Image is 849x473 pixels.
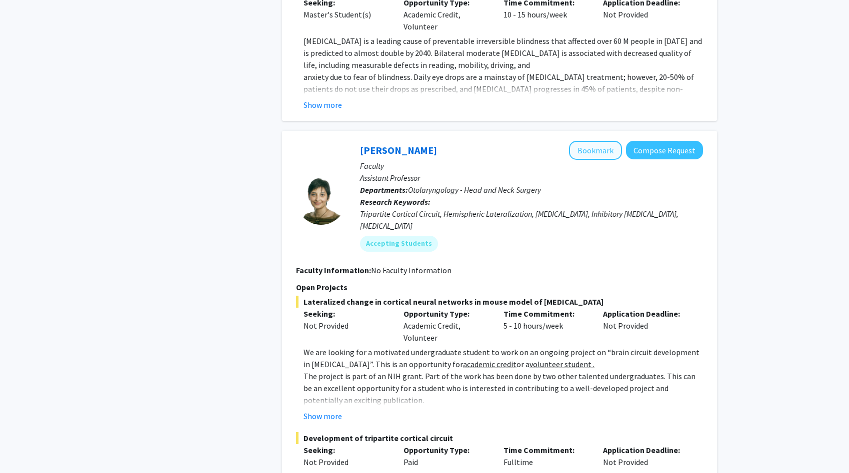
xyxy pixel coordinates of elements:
div: Academic Credit, Volunteer [396,308,496,344]
a: [PERSON_NAME] [360,144,437,156]
p: Opportunity Type: [403,308,488,320]
p: Opportunity Type: [403,444,488,456]
div: Master's Student(s) [303,8,388,20]
span: Lateralized change in cortical neural networks in mouse model of [MEDICAL_DATA] [296,296,703,308]
p: Assistant Professor [360,172,703,184]
p: We are looking for a motivated undergraduate student to work on an ongoing project on “brain circ... [303,346,703,370]
p: Faculty [360,160,703,172]
div: Not Provided [595,308,695,344]
p: Time Commitment: [503,444,588,456]
u: academic credit [463,359,516,369]
div: Not Provided [595,444,695,468]
p: Seeking: [303,444,388,456]
div: Not Provided [303,456,388,468]
button: Show more [303,99,342,111]
p: Time Commitment: [503,308,588,320]
button: Show more [303,410,342,422]
div: Paid [396,444,496,468]
div: Tripartite Cortical Circuit, Hemispheric Lateralization, [MEDICAL_DATA], Inhibitory [MEDICAL_DATA... [360,208,703,232]
span: Otolaryngology - Head and Neck Surgery [408,185,541,195]
div: Fulltime [496,444,596,468]
span: Development of tripartite cortical circuit [296,432,703,444]
p: Application Deadline: [603,308,688,320]
p: anxiety due to fear of blindness. Daily eye drops are a mainstay of [MEDICAL_DATA] treatment; how... [303,71,703,143]
span: No Faculty Information [371,265,451,275]
b: Faculty Information: [296,265,371,275]
button: Add Tara Deemyad to Bookmarks [569,141,622,160]
p: Open Projects [296,281,703,293]
p: Application Deadline: [603,444,688,456]
b: Departments: [360,185,408,195]
mat-chip: Accepting Students [360,236,438,252]
button: Compose Request to Tara Deemyad [626,141,703,159]
u: volunteer student . [529,359,594,369]
div: Not Provided [303,320,388,332]
p: The project is part of an NIH grant. Part of the work has been done by two other talented undergr... [303,370,703,406]
p: Seeking: [303,308,388,320]
b: Research Keywords: [360,197,430,207]
iframe: Chat [7,428,42,466]
div: 5 - 10 hours/week [496,308,596,344]
p: [MEDICAL_DATA] is a leading cause of preventable irreversible blindness that affected over 60 M p... [303,35,703,71]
